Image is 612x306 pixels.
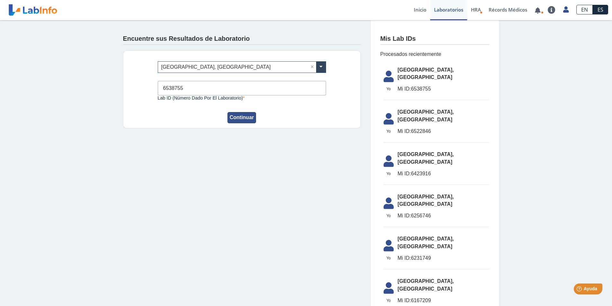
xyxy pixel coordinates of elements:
[398,151,489,166] span: [GEOGRAPHIC_DATA], [GEOGRAPHIC_DATA]
[398,255,411,261] span: Mi ID:
[398,85,489,93] span: 6538755
[311,63,316,71] span: Clear all
[398,127,489,135] span: 6522846
[227,112,256,123] button: Continuar
[471,6,481,13] span: HRA
[398,254,489,262] span: 6231749
[398,235,489,250] span: [GEOGRAPHIC_DATA], [GEOGRAPHIC_DATA]
[380,171,398,177] span: Yo
[380,255,398,261] span: Yo
[380,50,489,58] span: Procesados recientemente
[398,297,489,304] span: 6167209
[123,35,250,43] h4: Encuentre sus Resultados de Laboratorio
[398,213,411,218] span: Mi ID:
[380,213,398,219] span: Yo
[398,66,489,82] span: [GEOGRAPHIC_DATA], [GEOGRAPHIC_DATA]
[158,95,326,101] label: Lab ID (número dado por el laboratorio)
[398,170,489,178] span: 6423916
[593,5,608,14] a: ES
[576,5,593,14] a: EN
[380,35,416,43] h4: Mis Lab IDs
[380,86,398,92] span: Yo
[398,277,489,293] span: [GEOGRAPHIC_DATA], [GEOGRAPHIC_DATA]
[398,128,411,134] span: Mi ID:
[380,128,398,134] span: Yo
[398,86,411,92] span: Mi ID:
[398,298,411,303] span: Mi ID:
[380,298,398,303] span: Yo
[398,193,489,208] span: [GEOGRAPHIC_DATA], [GEOGRAPHIC_DATA]
[555,281,605,299] iframe: Help widget launcher
[398,212,489,220] span: 6256746
[398,171,411,176] span: Mi ID:
[398,108,489,124] span: [GEOGRAPHIC_DATA], [GEOGRAPHIC_DATA]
